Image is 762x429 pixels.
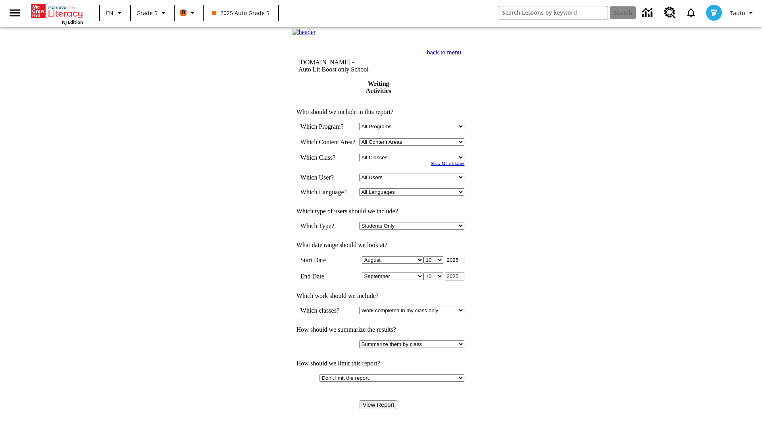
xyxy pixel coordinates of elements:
td: Which Class? [300,154,356,161]
button: Grade: Grade 5, Select a grade [133,6,171,20]
nobr: Auto Lit Boost only School [298,66,369,73]
td: Which Type? [300,222,356,230]
span: 2025 Auto Grade 5 [212,9,269,17]
a: Writing Activities [366,80,391,94]
div: Home [31,2,83,25]
button: Open side menu [3,1,27,25]
input: View Report [360,400,398,409]
a: Resource Center, Will open in new tab [659,2,681,23]
span: Grade 5 [137,9,158,17]
a: back to menu [427,49,461,56]
td: [DOMAIN_NAME] - [298,59,399,73]
td: What date range should we look at? [292,242,465,249]
td: Which User? [300,174,356,181]
td: Who should we include in this report? [292,108,465,116]
td: Which classes? [300,307,356,314]
span: EN [106,9,114,17]
td: Which work should we include? [292,292,465,300]
td: How should we summarize the results? [292,326,465,333]
img: avatar image [706,5,722,21]
button: Boost Class color is orange. Change class color [177,6,200,20]
span: B [182,8,185,17]
a: Show More Classes [431,161,465,166]
button: Profile/Settings [727,6,759,20]
td: How should we limit this report? [292,360,465,367]
a: Data Center [637,2,659,24]
span: NJ Edition [62,19,83,25]
td: Which Language? [300,188,356,196]
img: header [292,29,316,36]
nobr: Which Content Area? [300,139,356,145]
td: Start Date [300,256,356,264]
a: Notifications [681,2,701,23]
td: Which Program? [300,123,356,130]
td: End Date [300,272,356,280]
input: search field [498,6,608,19]
span: Tauto [730,9,745,17]
button: Language: EN, Select a language [102,6,128,20]
button: Select a new avatar [701,2,727,23]
td: Which type of users should we include? [292,208,465,215]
